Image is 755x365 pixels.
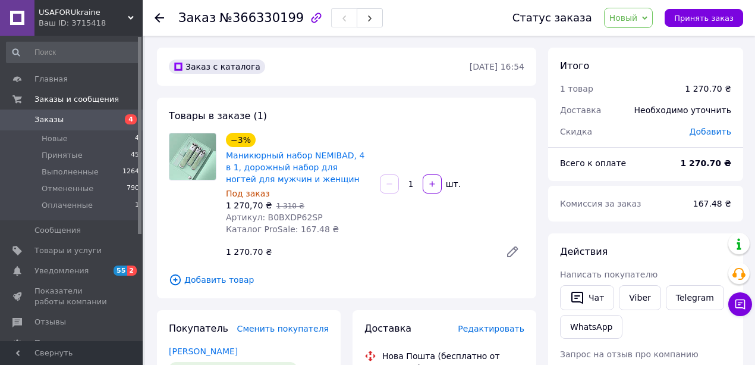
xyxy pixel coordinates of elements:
[114,266,127,276] span: 55
[34,286,110,307] span: Показатели работы компании
[560,127,592,136] span: Скидка
[693,199,731,208] span: 167.48 ₴
[135,133,139,144] span: 4
[34,317,66,327] span: Отзывы
[42,167,99,177] span: Выполненные
[34,266,89,276] span: Уведомления
[125,114,137,124] span: 4
[122,167,139,177] span: 1264
[135,200,139,211] span: 1
[127,183,139,194] span: 790
[560,285,614,310] button: Чат
[219,11,304,25] span: №366330199
[226,189,270,198] span: Под заказ
[226,133,256,147] div: −3%
[237,324,329,333] span: Сменить покупателя
[42,183,93,194] span: Отмененные
[42,133,68,144] span: Новые
[443,178,462,190] div: шт.
[131,150,139,161] span: 45
[42,200,93,211] span: Оплаченные
[470,62,524,71] time: [DATE] 16:54
[609,13,638,23] span: Новый
[276,202,304,210] span: 1 310 ₴
[665,9,743,27] button: Принять заказ
[226,224,339,234] span: Каталог ProSale: 167.48 ₴
[34,225,81,236] span: Сообщения
[155,12,164,24] div: Вернуться назад
[169,273,524,286] span: Добавить товар
[127,266,137,276] span: 2
[560,105,601,115] span: Доставка
[458,324,524,333] span: Редактировать
[728,292,752,316] button: Чат с покупателем
[666,285,724,310] a: Telegram
[560,60,589,71] span: Итого
[690,127,731,136] span: Добавить
[560,315,622,339] a: WhatsApp
[221,244,496,260] div: 1 270.70 ₴
[560,199,641,208] span: Комиссия за заказ
[619,285,660,310] a: Viber
[560,158,626,168] span: Всего к оплате
[560,350,699,359] span: Запрос на отзыв про компанию
[39,7,128,18] span: USAFORUkraine
[34,114,64,125] span: Заказы
[178,11,216,25] span: Заказ
[169,347,238,356] a: [PERSON_NAME]
[364,323,411,334] span: Доставка
[560,246,608,257] span: Действия
[34,245,102,256] span: Товары и услуги
[680,158,731,168] b: 1 270.70 ₴
[169,133,216,180] img: Маникюрный набор NEMIBAD, 4 в 1, дорожный набор для ногтей для мужчин и женщин
[560,84,593,93] span: 1 товар
[674,14,734,23] span: Принять заказ
[169,323,228,334] span: Покупатель
[34,74,68,85] span: Главная
[169,110,267,121] span: Товары в заказе (1)
[627,97,738,123] div: Необходимо уточнить
[226,213,323,222] span: Артикул: B0BXDP62SP
[34,94,119,105] span: Заказы и сообщения
[6,42,140,63] input: Поиск
[169,60,265,74] div: Заказ с каталога
[685,83,731,95] div: 1 270.70 ₴
[226,151,364,184] a: Маникюрный набор NEMIBAD, 4 в 1, дорожный набор для ногтей для мужчин и женщин
[42,150,83,161] span: Принятые
[560,270,658,279] span: Написать покупателю
[39,18,143,29] div: Ваш ID: 3715418
[501,240,524,264] a: Редактировать
[226,201,272,210] span: 1 270,70 ₴
[34,338,83,348] span: Покупатели
[512,12,592,24] div: Статус заказа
